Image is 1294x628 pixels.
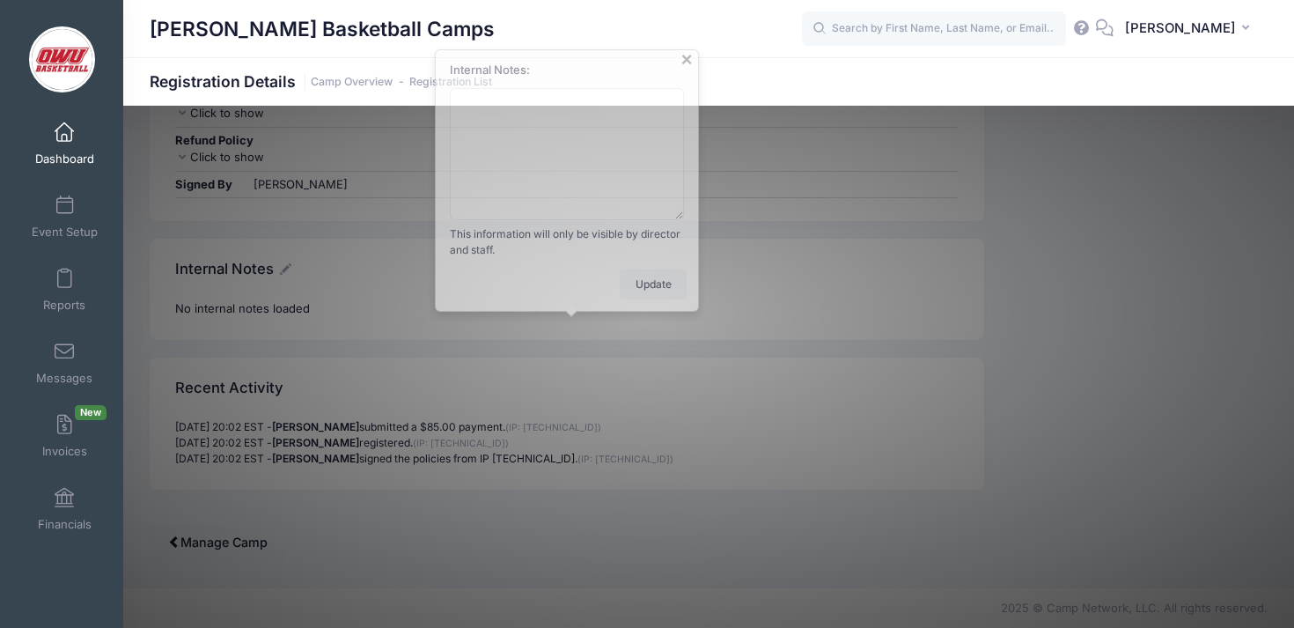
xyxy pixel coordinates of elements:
[409,76,492,89] a: Registration List
[23,113,107,174] a: Dashboard
[23,332,107,394] a: Messages
[43,298,85,313] span: Reports
[802,11,1066,47] input: Search by First Name, Last Name, or Email...
[1125,18,1236,38] span: [PERSON_NAME]
[42,444,87,459] span: Invoices
[311,76,393,89] a: Camp Overview
[450,62,684,83] label: Internal Notes:
[681,55,693,70] div: Close
[32,225,98,240] span: Event Setup
[23,186,107,248] a: Event Setup
[1114,9,1268,49] button: [PERSON_NAME]
[23,405,107,467] a: InvoicesNew
[29,26,95,92] img: David Vogel Basketball Camps
[150,9,495,49] h1: [PERSON_NAME] Basketball Camps
[450,226,684,258] div: This information will only be visible by director and staff.
[38,517,92,532] span: Financials
[23,259,107,321] a: Reports
[36,371,92,386] span: Messages
[620,270,687,299] button: Update
[23,478,107,540] a: Financials
[75,405,107,420] span: New
[35,151,94,166] span: Dashboard
[150,72,492,91] h1: Registration Details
